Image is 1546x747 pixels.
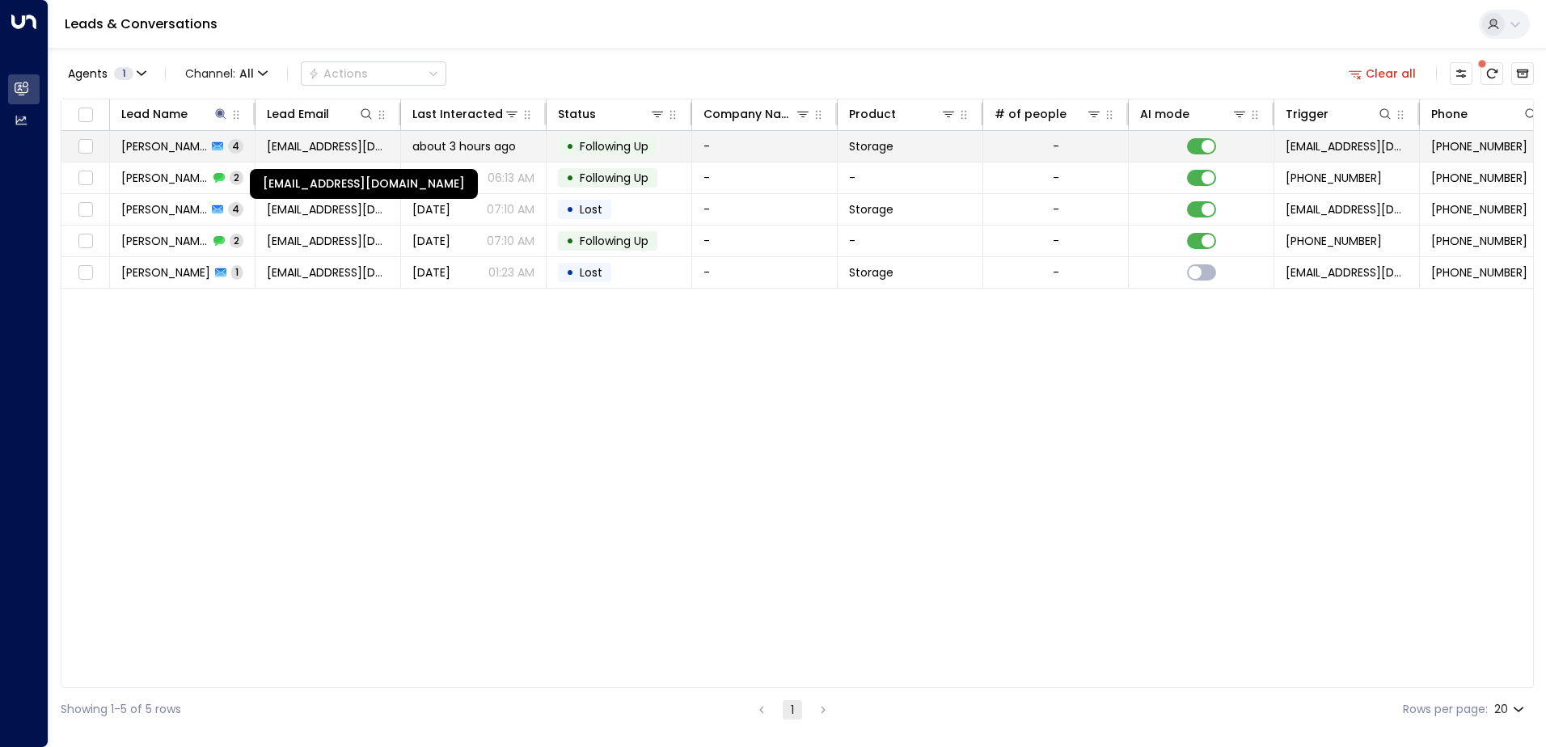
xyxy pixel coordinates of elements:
span: Anna Madden [121,201,207,217]
button: Channel:All [179,62,274,85]
span: Jul 11, 2025 [412,264,450,281]
span: leads@space-station.co.uk [1286,264,1408,281]
span: 1 [231,265,243,279]
button: Clear all [1342,62,1423,85]
div: Company Name [703,104,811,124]
div: • [566,227,574,255]
span: 4 [228,139,243,153]
div: # of people [995,104,1102,124]
div: Lead Email [267,104,374,124]
span: +447563989666 [1286,170,1382,186]
div: Phone [1431,104,1468,124]
span: Laura Madden [121,170,209,186]
div: - [1053,233,1059,249]
span: Toggle select row [75,168,95,188]
span: Toggle select row [75,263,95,283]
span: Toggle select all [75,105,95,125]
div: - [1053,170,1059,186]
span: Agents [68,68,108,79]
div: • [566,259,574,286]
span: +447999669280 [1431,201,1527,217]
span: 4 [228,202,243,216]
p: 06:13 AM [488,170,534,186]
div: Last Interacted [412,104,503,124]
div: Status [558,104,665,124]
p: 07:10 AM [487,233,534,249]
div: 20 [1494,698,1527,721]
td: - [838,162,983,193]
td: - [692,226,838,256]
td: - [692,257,838,288]
td: - [692,194,838,225]
span: 2 [230,171,243,184]
div: AI mode [1140,104,1248,124]
span: +447563989666 [1431,170,1527,186]
button: Customize [1450,62,1472,85]
div: - [1053,264,1059,281]
div: Showing 1-5 of 5 rows [61,701,181,718]
div: Product [849,104,957,124]
span: Following Up [580,138,648,154]
span: annamddn330@gmail.com [267,233,389,249]
td: - [692,162,838,193]
span: Tallulah Madden [121,264,210,281]
div: Status [558,104,596,124]
span: Storage [849,138,893,154]
div: # of people [995,104,1067,124]
span: +447406142897 [1431,264,1527,281]
div: • [566,164,574,192]
span: annamddn330@gmail.com [267,201,389,217]
span: Lost [580,201,602,217]
a: Leads & Conversations [65,15,218,33]
span: Following Up [580,170,648,186]
div: - [1053,201,1059,217]
span: Following Up [580,233,648,249]
div: Lead Name [121,104,229,124]
span: +447999669280 [1286,233,1382,249]
span: about 3 hours ago [412,138,516,154]
span: laurs3008@gmail.com [267,138,389,154]
span: leads@space-station.co.uk [1286,138,1408,154]
div: Company Name [703,104,795,124]
p: 07:10 AM [487,201,534,217]
span: Aug 09, 2025 [412,233,450,249]
div: Lead Email [267,104,329,124]
button: Archived Leads [1511,62,1534,85]
div: Actions [308,66,368,81]
div: • [566,196,574,223]
div: [EMAIL_ADDRESS][DOMAIN_NAME] [250,169,478,199]
span: Toggle select row [75,231,95,251]
span: Anna Madden [121,233,209,249]
span: Aug 12, 2025 [412,201,450,217]
div: AI mode [1140,104,1189,124]
span: 2 [230,234,243,247]
div: Trigger [1286,104,1393,124]
span: There are new threads available. Refresh the grid to view the latest updates. [1481,62,1503,85]
button: Agents1 [61,62,152,85]
span: Storage [849,264,893,281]
button: Actions [301,61,446,86]
span: Toggle select row [75,200,95,220]
span: 1 [114,67,133,80]
div: - [1053,138,1059,154]
div: Product [849,104,896,124]
div: • [566,133,574,160]
div: Trigger [1286,104,1328,124]
span: Toggle select row [75,137,95,157]
div: Last Interacted [412,104,520,124]
span: All [239,67,254,80]
span: +447999669280 [1431,233,1527,249]
nav: pagination navigation [751,699,834,720]
span: leads@space-station.co.uk [1286,201,1408,217]
span: +447563989666 [1431,138,1527,154]
td: - [692,131,838,162]
span: Channel: [179,62,274,85]
span: Lost [580,264,602,281]
span: Laura Madden [121,138,207,154]
label: Rows per page: [1403,701,1488,718]
p: 01:23 AM [488,264,534,281]
button: page 1 [783,700,802,720]
span: Storage [849,201,893,217]
div: Phone [1431,104,1539,124]
div: Button group with a nested menu [301,61,446,86]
